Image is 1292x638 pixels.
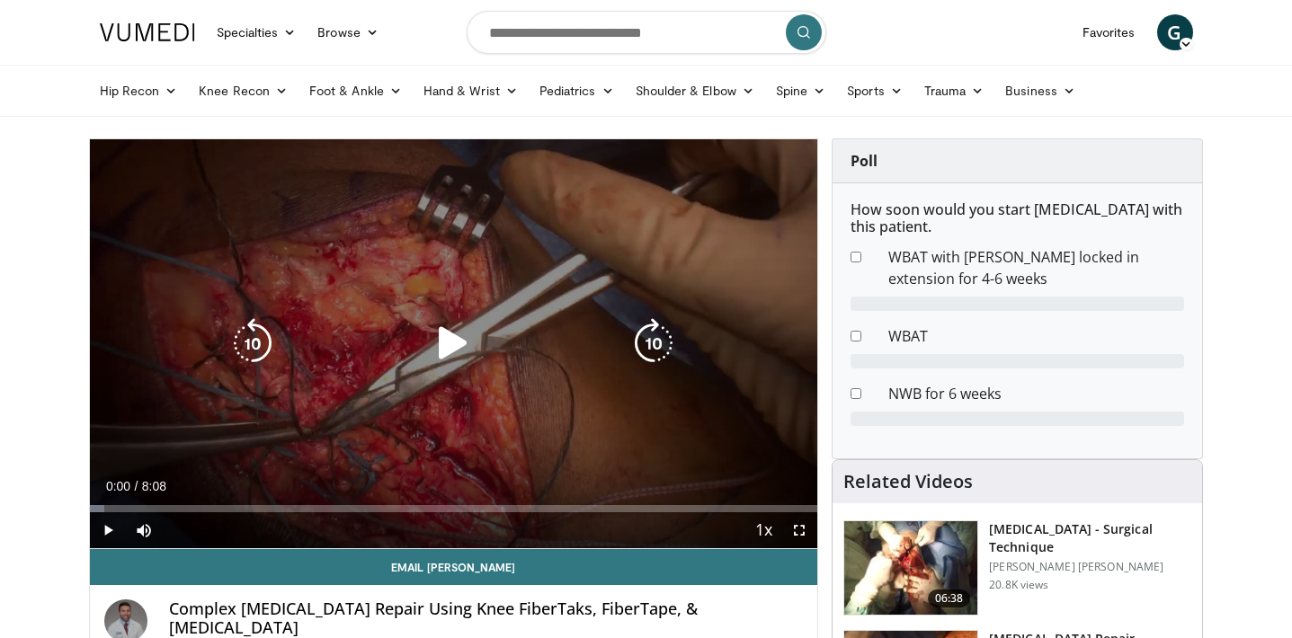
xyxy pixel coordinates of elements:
[1072,14,1146,50] a: Favorites
[100,23,195,41] img: VuMedi Logo
[90,512,126,548] button: Play
[989,560,1191,574] p: [PERSON_NAME] [PERSON_NAME]
[913,73,995,109] a: Trauma
[298,73,413,109] a: Foot & Ankle
[843,520,1191,616] a: 06:38 [MEDICAL_DATA] - Surgical Technique [PERSON_NAME] [PERSON_NAME] 20.8K views
[135,479,138,493] span: /
[989,578,1048,592] p: 20.8K views
[875,383,1198,404] dd: NWB for 6 weeks
[126,512,162,548] button: Mute
[142,479,166,493] span: 8:08
[928,589,971,607] span: 06:38
[745,512,781,548] button: Playback Rate
[851,201,1184,235] h6: How soon would you start [MEDICAL_DATA] with this patient.
[625,73,765,109] a: Shoulder & Elbow
[781,512,817,548] button: Fullscreen
[467,11,826,54] input: Search topics, interventions
[989,520,1191,556] h3: [MEDICAL_DATA] - Surgical Technique
[844,521,977,615] img: Vx8lr-LI9TPdNKgn4xMDoxOjBzMTt2bJ.150x105_q85_crop-smart_upscale.jpg
[875,325,1198,347] dd: WBAT
[307,14,389,50] a: Browse
[90,139,818,549] video-js: Video Player
[188,73,298,109] a: Knee Recon
[206,14,307,50] a: Specialties
[169,599,804,638] h4: Complex [MEDICAL_DATA] Repair Using Knee FiberTaks, FiberTape, & [MEDICAL_DATA]
[1157,14,1193,50] a: G
[994,73,1086,109] a: Business
[90,505,818,512] div: Progress Bar
[413,73,529,109] a: Hand & Wrist
[836,73,913,109] a: Sports
[765,73,836,109] a: Spine
[106,479,130,493] span: 0:00
[529,73,625,109] a: Pediatrics
[851,151,878,171] strong: Poll
[90,549,818,585] a: Email [PERSON_NAME]
[875,246,1198,289] dd: WBAT with [PERSON_NAME] locked in extension for 4-6 weeks
[89,73,189,109] a: Hip Recon
[843,471,973,492] h4: Related Videos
